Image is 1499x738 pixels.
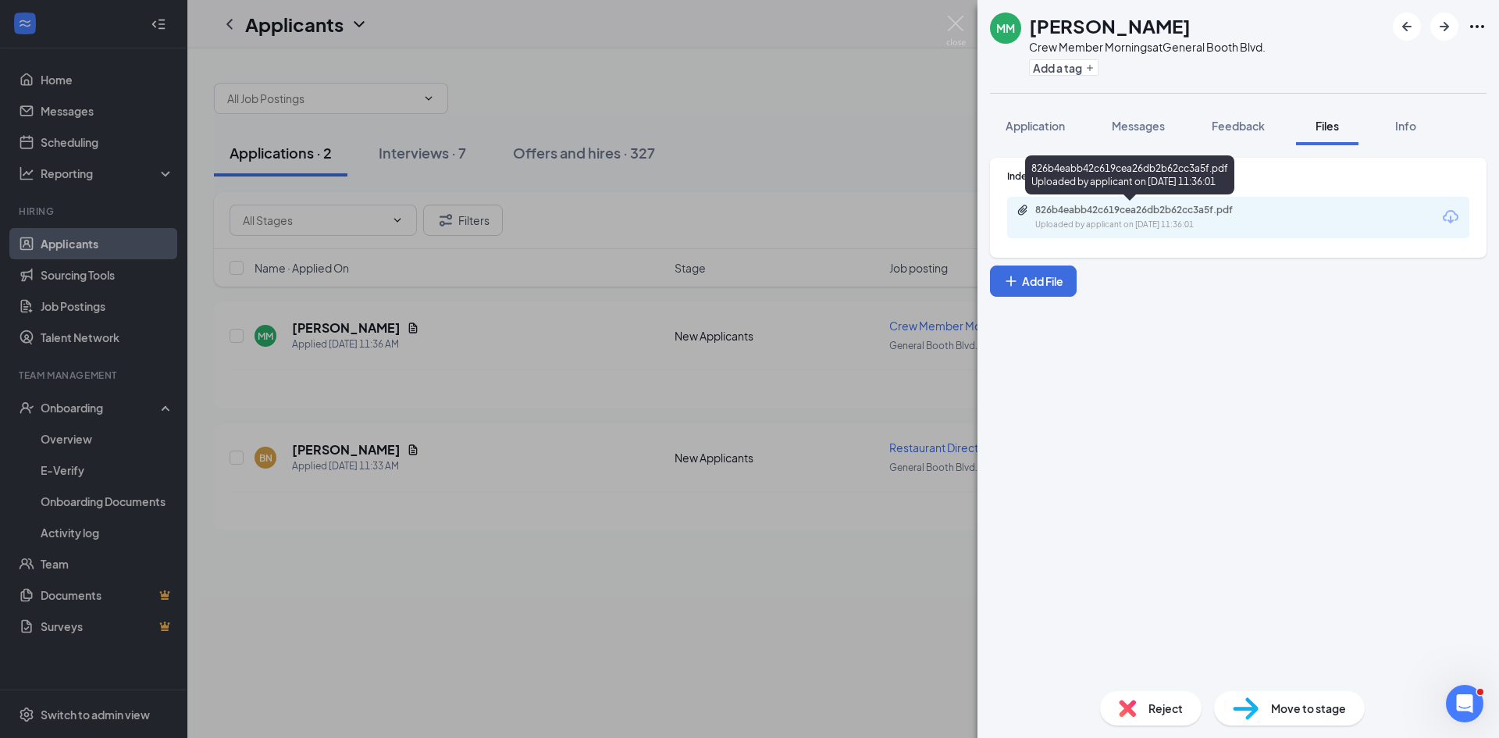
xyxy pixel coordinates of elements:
[1446,685,1483,722] iframe: Intercom live chat
[1316,119,1339,133] span: Files
[990,266,1077,297] button: Add FilePlus
[1017,204,1269,231] a: Paperclip826b4eabb42c619cea26db2b62cc3a5f.pdfUploaded by applicant on [DATE] 11:36:01
[1468,17,1487,36] svg: Ellipses
[1035,219,1269,231] div: Uploaded by applicant on [DATE] 11:36:01
[1441,208,1460,226] svg: Download
[1025,155,1234,194] div: 826b4eabb42c619cea26db2b62cc3a5f.pdf Uploaded by applicant on [DATE] 11:36:01
[1085,63,1095,73] svg: Plus
[1271,700,1346,717] span: Move to stage
[1148,700,1183,717] span: Reject
[1017,204,1029,216] svg: Paperclip
[1212,119,1265,133] span: Feedback
[1435,17,1454,36] svg: ArrowRight
[1029,12,1191,39] h1: [PERSON_NAME]
[1398,17,1416,36] svg: ArrowLeftNew
[1003,273,1019,289] svg: Plus
[1035,204,1254,216] div: 826b4eabb42c619cea26db2b62cc3a5f.pdf
[1430,12,1458,41] button: ArrowRight
[996,20,1015,36] div: MM
[1393,12,1421,41] button: ArrowLeftNew
[1029,39,1266,55] div: Crew Member Mornings at General Booth Blvd.
[1006,119,1065,133] span: Application
[1395,119,1416,133] span: Info
[1007,169,1469,183] div: Indeed Resume
[1029,59,1098,76] button: PlusAdd a tag
[1112,119,1165,133] span: Messages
